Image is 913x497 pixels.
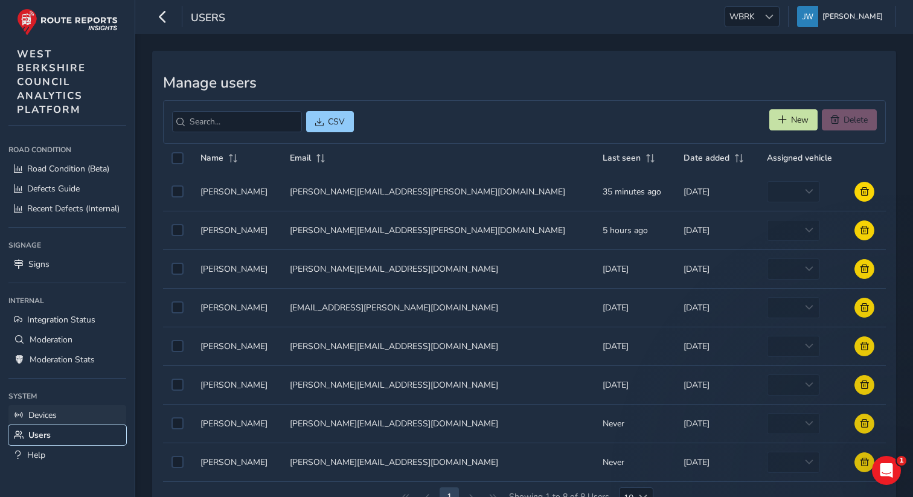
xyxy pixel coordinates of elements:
[328,116,345,127] span: CSV
[797,6,887,27] button: [PERSON_NAME]
[192,443,282,481] td: [PERSON_NAME]
[8,387,126,405] div: System
[281,443,594,481] td: [PERSON_NAME][EMAIL_ADDRESS][DOMAIN_NAME]
[192,211,282,249] td: [PERSON_NAME]
[8,254,126,274] a: Signs
[8,159,126,179] a: Road Condition (Beta)
[171,263,184,275] div: Select auth0|6891b89f4c1ee2a5a59d1415
[8,236,126,254] div: Signage
[281,249,594,288] td: [PERSON_NAME][EMAIL_ADDRESS][DOMAIN_NAME]
[27,314,95,325] span: Integration Status
[594,211,675,249] td: 5 hours ago
[675,288,758,327] td: [DATE]
[822,6,883,27] span: [PERSON_NAME]
[28,258,50,270] span: Signs
[171,417,184,429] div: Select auth0|6891d46bad34c4f0f0e12830
[675,249,758,288] td: [DATE]
[30,334,72,345] span: Moderation
[28,409,57,421] span: Devices
[28,429,51,441] span: Users
[594,173,675,211] td: 35 minutes ago
[675,443,758,481] td: [DATE]
[675,404,758,443] td: [DATE]
[171,379,184,391] div: Select auth0|6891b90a012f6dffbca4c4dc
[594,443,675,481] td: Never
[8,179,126,199] a: Defects Guide
[8,310,126,330] a: Integration Status
[897,456,906,466] span: 1
[27,183,80,194] span: Defects Guide
[767,152,832,164] span: Assigned vehicle
[172,111,302,132] input: Search...
[163,74,886,92] h3: Manage users
[290,152,311,164] span: Email
[594,249,675,288] td: [DATE]
[797,6,818,27] img: diamond-layout
[8,405,126,425] a: Devices
[684,152,729,164] span: Date added
[594,404,675,443] td: Never
[192,404,282,443] td: [PERSON_NAME]
[171,340,184,352] div: Select auth0|6891b930dd744f91cecb1dda
[171,301,184,313] div: Select auth0|688c7cbc86e070cc46108055
[281,327,594,365] td: [PERSON_NAME][EMAIL_ADDRESS][DOMAIN_NAME]
[281,211,594,249] td: [PERSON_NAME][EMAIL_ADDRESS][PERSON_NAME][DOMAIN_NAME]
[192,327,282,365] td: [PERSON_NAME]
[17,47,86,117] span: WEST BERKSHIRE COUNCIL ANALYTICS PLATFORM
[17,8,118,36] img: rr logo
[281,288,594,327] td: [EMAIL_ADDRESS][PERSON_NAME][DOMAIN_NAME]
[8,445,126,465] a: Help
[791,114,809,126] span: New
[281,404,594,443] td: [PERSON_NAME][EMAIL_ADDRESS][DOMAIN_NAME]
[675,211,758,249] td: [DATE]
[769,109,818,130] button: New
[603,152,641,164] span: Last seen
[594,365,675,404] td: [DATE]
[594,327,675,365] td: [DATE]
[725,7,759,27] span: WBRK
[8,350,126,370] a: Moderation Stats
[192,288,282,327] td: [PERSON_NAME]
[281,173,594,211] td: [PERSON_NAME][EMAIL_ADDRESS][PERSON_NAME][DOMAIN_NAME]
[30,354,95,365] span: Moderation Stats
[281,365,594,404] td: [PERSON_NAME][EMAIL_ADDRESS][DOMAIN_NAME]
[27,203,120,214] span: Recent Defects (Internal)
[171,224,184,236] div: Select auth0|688c7cc8f78f0b957b90c97c
[8,292,126,310] div: Internal
[8,330,126,350] a: Moderation
[192,365,282,404] td: [PERSON_NAME]
[8,425,126,445] a: Users
[200,152,223,164] span: Name
[675,365,758,404] td: [DATE]
[192,249,282,288] td: [PERSON_NAME]
[171,185,184,197] div: Select auth0|6891b8ba5b6120dacd7ba8e9
[8,141,126,159] div: Road Condition
[191,10,225,27] span: Users
[872,456,901,485] iframe: Intercom live chat
[306,111,354,132] button: CSV
[594,288,675,327] td: [DATE]
[192,173,282,211] td: [PERSON_NAME]
[675,327,758,365] td: [DATE]
[675,173,758,211] td: [DATE]
[27,163,109,175] span: Road Condition (Beta)
[8,199,126,219] a: Recent Defects (Internal)
[27,449,45,461] span: Help
[171,456,184,468] div: Select auth0|6891b8e04a132f1580b9bd3f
